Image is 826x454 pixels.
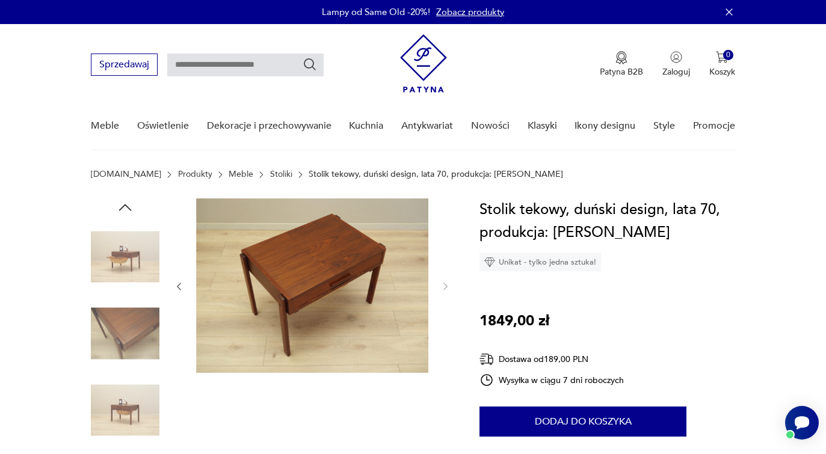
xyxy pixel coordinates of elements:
a: Ikony designu [575,103,635,149]
div: 0 [723,50,733,60]
a: Kuchnia [349,103,383,149]
button: Zaloguj [662,51,690,78]
a: [DOMAIN_NAME] [91,170,161,179]
a: Produkty [178,170,212,179]
iframe: Smartsupp widget button [785,406,819,440]
a: Ikona medaluPatyna B2B [600,51,643,78]
a: Dekoracje i przechowywanie [207,103,331,149]
p: Stolik tekowy, duński design, lata 70, produkcja: [PERSON_NAME] [309,170,563,179]
p: 1849,00 zł [479,310,549,333]
a: Meble [229,170,253,179]
button: Szukaj [303,57,317,72]
img: Ikona medalu [615,51,627,64]
a: Zobacz produkty [436,6,504,18]
a: Oświetlenie [137,103,189,149]
a: Style [653,103,675,149]
div: Unikat - tylko jedna sztuka! [479,253,601,271]
img: Ikonka użytkownika [670,51,682,63]
button: 0Koszyk [709,51,735,78]
button: Patyna B2B [600,51,643,78]
img: Zdjęcie produktu Stolik tekowy, duński design, lata 70, produkcja: Dania [91,376,159,444]
a: Nowości [471,103,510,149]
a: Sprzedawaj [91,61,158,70]
img: Zdjęcie produktu Stolik tekowy, duński design, lata 70, produkcja: Dania [91,299,159,368]
img: Ikona diamentu [484,257,495,268]
div: Dostawa od 189,00 PLN [479,352,624,367]
a: Meble [91,103,119,149]
p: Koszyk [709,66,735,78]
button: Dodaj do koszyka [479,406,686,437]
h1: Stolik tekowy, duński design, lata 70, produkcja: [PERSON_NAME] [479,198,737,244]
a: Antykwariat [401,103,453,149]
button: Sprzedawaj [91,54,158,76]
img: Ikona koszyka [716,51,728,63]
img: Zdjęcie produktu Stolik tekowy, duński design, lata 70, produkcja: Dania [91,222,159,291]
img: Patyna - sklep z meblami i dekoracjami vintage [400,34,447,93]
p: Patyna B2B [600,66,643,78]
img: Ikona dostawy [479,352,494,367]
a: Promocje [693,103,735,149]
p: Zaloguj [662,66,690,78]
a: Stoliki [270,170,292,179]
p: Lampy od Same Old -20%! [322,6,430,18]
img: Zdjęcie produktu Stolik tekowy, duński design, lata 70, produkcja: Dania [196,198,428,373]
div: Wysyłka w ciągu 7 dni roboczych [479,373,624,387]
a: Klasyki [528,103,557,149]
